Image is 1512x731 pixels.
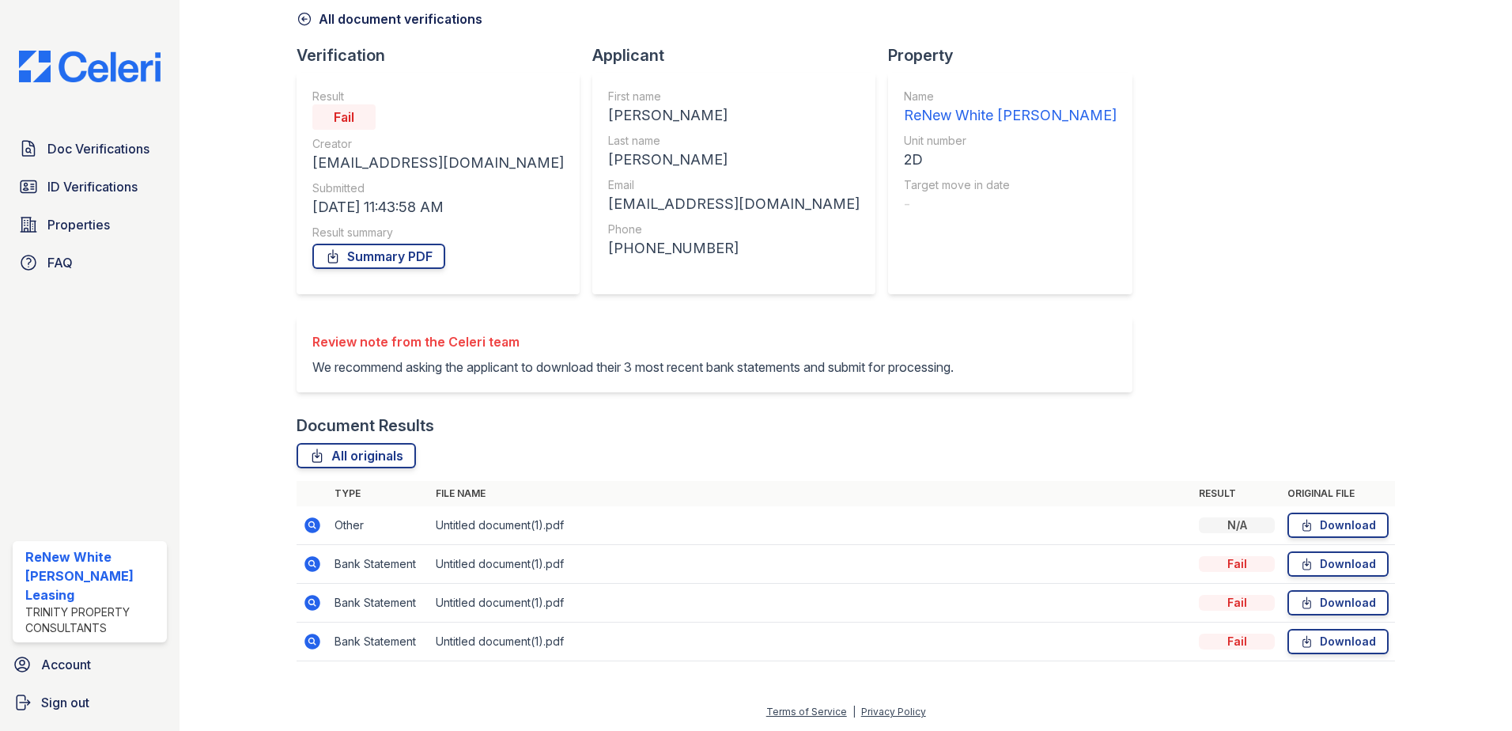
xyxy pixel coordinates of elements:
a: Sign out [6,687,173,718]
td: Untitled document(1).pdf [429,623,1193,661]
img: CE_Logo_Blue-a8612792a0a2168367f1c8372b55b34899dd931a85d93a1a3d3e32e68fde9ad4.png [6,51,173,82]
a: Download [1287,551,1389,577]
a: FAQ [13,247,167,278]
div: [EMAIL_ADDRESS][DOMAIN_NAME] [312,152,564,174]
div: Unit number [904,133,1117,149]
span: Properties [47,215,110,234]
div: Result [312,89,564,104]
a: All originals [297,443,416,468]
td: Bank Statement [328,584,429,623]
a: Download [1287,590,1389,615]
div: Applicant [592,44,888,66]
div: [EMAIL_ADDRESS][DOMAIN_NAME] [608,193,860,215]
div: ReNew White [PERSON_NAME] [904,104,1117,127]
div: First name [608,89,860,104]
div: ReNew White [PERSON_NAME] Leasing [25,547,161,604]
span: FAQ [47,253,73,272]
div: Fail [1199,595,1275,611]
div: [DATE] 11:43:58 AM [312,196,564,218]
span: Account [41,655,91,674]
a: Doc Verifications [13,133,167,165]
a: Terms of Service [766,706,847,718]
div: Fail [312,104,376,130]
a: Download [1287,513,1389,538]
a: Download [1287,629,1389,654]
div: [PERSON_NAME] [608,104,860,127]
td: Untitled document(1).pdf [429,545,1193,584]
th: Type [328,481,429,506]
div: Document Results [297,415,434,437]
div: Target move in date [904,177,1117,193]
div: 2D [904,149,1117,171]
div: [PERSON_NAME] [608,149,860,171]
div: Fail [1199,556,1275,572]
div: N/A [1199,517,1275,533]
th: File name [429,481,1193,506]
div: Last name [608,133,860,149]
a: Properties [13,209,167,241]
a: All document verifications [297,9,482,28]
div: Result summary [312,225,564,241]
a: Privacy Policy [861,706,926,718]
p: We recommend asking the applicant to download their 3 most recent bank statements and submit for ... [312,358,954,377]
div: Trinity Property Consultants [25,604,161,636]
div: | [852,706,856,718]
td: Bank Statement [328,623,429,661]
th: Result [1193,481,1281,506]
div: Phone [608,222,860,237]
span: ID Verifications [47,177,138,196]
a: Account [6,649,173,680]
th: Original file [1281,481,1395,506]
div: Fail [1199,634,1275,650]
div: Review note from the Celeri team [312,332,954,351]
span: Doc Verifications [47,139,149,158]
div: Verification [297,44,592,66]
a: Summary PDF [312,244,445,269]
td: Other [328,506,429,545]
td: Untitled document(1).pdf [429,584,1193,623]
div: [PHONE_NUMBER] [608,237,860,259]
a: ID Verifications [13,171,167,203]
span: Sign out [41,693,89,712]
div: Creator [312,136,564,152]
div: - [904,193,1117,215]
div: Submitted [312,180,564,196]
a: Name ReNew White [PERSON_NAME] [904,89,1117,127]
div: Name [904,89,1117,104]
div: Email [608,177,860,193]
td: Bank Statement [328,545,429,584]
td: Untitled document(1).pdf [429,506,1193,545]
div: Property [888,44,1145,66]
